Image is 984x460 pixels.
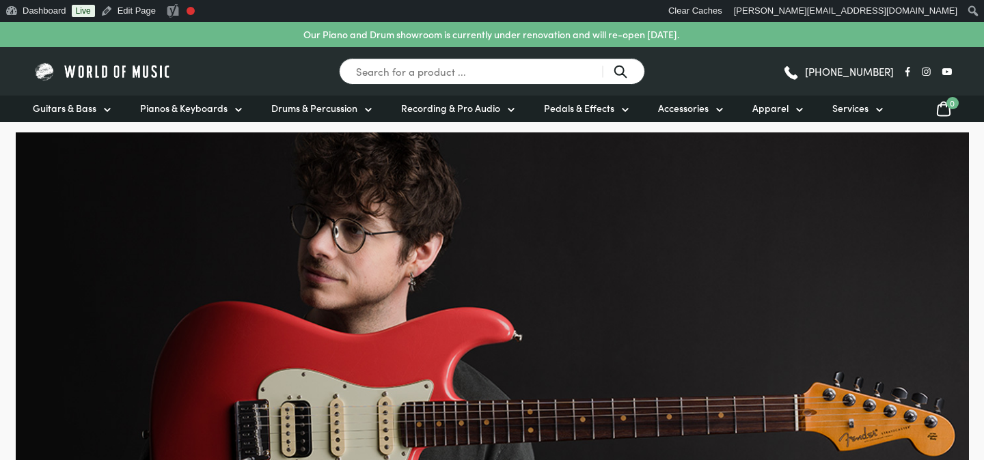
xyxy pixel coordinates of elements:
[922,399,984,460] iframe: Chat with our support team
[658,101,709,115] span: Accessories
[33,61,173,82] img: World of Music
[33,101,96,115] span: Guitars & Bass
[271,101,357,115] span: Drums & Percussion
[339,58,645,85] input: Search for a product ...
[401,101,500,115] span: Recording & Pro Audio
[832,101,869,115] span: Services
[805,66,894,76] span: [PHONE_NUMBER]
[187,7,195,15] div: Needs improvement
[752,101,789,115] span: Apparel
[140,101,228,115] span: Pianos & Keyboards
[782,61,894,82] a: [PHONE_NUMBER]
[303,27,679,42] p: Our Piano and Drum showroom is currently under renovation and will re-open [DATE].
[72,5,95,17] a: Live
[946,97,959,109] span: 0
[544,101,614,115] span: Pedals & Effects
